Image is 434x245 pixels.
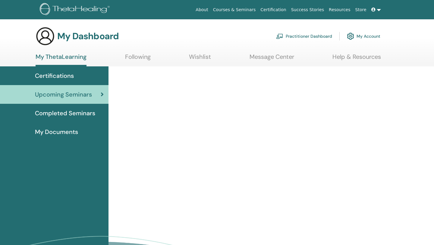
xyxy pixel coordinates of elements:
[35,109,95,118] span: Completed Seminars
[326,4,353,15] a: Resources
[250,53,294,65] a: Message Center
[40,3,112,17] img: logo.png
[347,30,380,43] a: My Account
[35,127,78,136] span: My Documents
[276,30,332,43] a: Practitioner Dashboard
[332,53,381,65] a: Help & Resources
[36,27,55,46] img: generic-user-icon.jpg
[36,53,86,66] a: My ThetaLearning
[189,53,211,65] a: Wishlist
[353,4,369,15] a: Store
[35,90,92,99] span: Upcoming Seminars
[211,4,258,15] a: Courses & Seminars
[276,33,283,39] img: chalkboard-teacher.svg
[193,4,210,15] a: About
[289,4,326,15] a: Success Stories
[35,71,74,80] span: Certifications
[258,4,288,15] a: Certification
[125,53,151,65] a: Following
[347,31,354,41] img: cog.svg
[57,31,119,42] h3: My Dashboard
